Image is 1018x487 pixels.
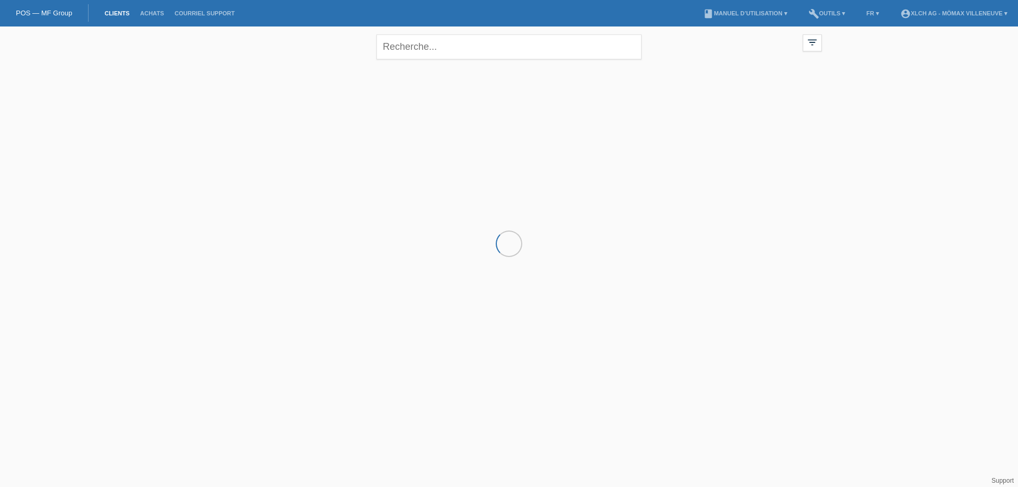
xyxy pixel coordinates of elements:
a: FR ▾ [861,10,884,16]
i: filter_list [806,37,818,48]
a: Clients [99,10,135,16]
i: account_circle [900,8,911,19]
a: Courriel Support [169,10,240,16]
input: Recherche... [376,34,642,59]
a: Support [991,477,1014,484]
a: bookManuel d’utilisation ▾ [698,10,792,16]
a: POS — MF Group [16,9,72,17]
a: account_circleXLCH AG - Mömax Villeneuve ▾ [895,10,1013,16]
i: build [809,8,819,19]
a: buildOutils ▾ [803,10,850,16]
a: Achats [135,10,169,16]
i: book [703,8,714,19]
